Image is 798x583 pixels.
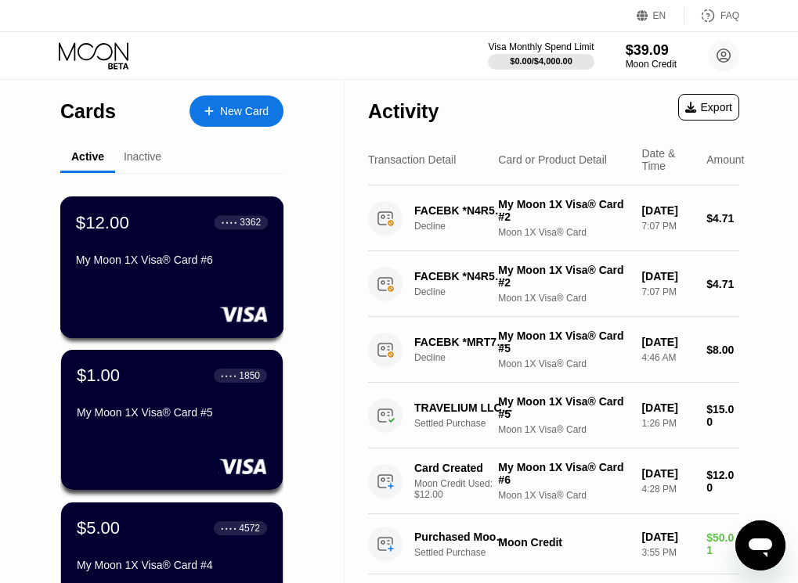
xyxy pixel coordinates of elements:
div: New Card [220,105,269,118]
div: My Moon 1X Visa® Card #5 [498,395,629,420]
div: 7:07 PM [641,286,694,297]
div: 4572 [239,523,260,534]
div: 7:07 PM [641,221,694,232]
div: FACEBK *MRT7RXLTC2 650-5434800 US [414,336,513,348]
div: 4:46 AM [641,352,694,363]
div: ● ● ● ● [221,526,237,531]
div: Decline [414,221,520,232]
div: $12.00● ● ● ●3362My Moon 1X Visa® Card #6 [61,197,283,337]
div: $50.01 [706,531,739,556]
div: ● ● ● ● [221,373,237,378]
div: $0.00 / $4,000.00 [510,56,572,66]
div: Purchased Moon CreditSettled PurchaseMoon Credit[DATE]3:55 PM$50.01 [368,514,739,574]
div: TRAVELIUM LLC [PHONE_NUMBER] USSettled PurchaseMy Moon 1X Visa® Card #5Moon 1X Visa® Card[DATE]1:... [368,383,739,448]
div: Visa Monthly Spend Limit [488,41,594,52]
div: 3362 [240,217,261,228]
div: My Moon 1X Visa® Card #2 [498,264,629,289]
div: Decline [414,286,520,297]
div: TRAVELIUM LLC [PHONE_NUMBER] US [414,401,513,414]
div: $4.71 [706,278,739,290]
div: My Moon 1X Visa® Card #5 [498,329,629,354]
div: $4.71 [706,212,739,225]
iframe: Button to launch messaging window [735,520,785,570]
div: Export [685,101,732,113]
div: 1:26 PM [641,418,694,429]
div: [DATE] [641,270,694,283]
div: Moon Credit Used: $12.00 [414,478,520,500]
div: EN [653,10,666,21]
div: $8.00 [706,344,739,356]
div: ● ● ● ● [222,220,237,225]
div: New Card [190,95,283,127]
div: [DATE] [641,204,694,217]
div: My Moon 1X Visa® Card #5 [77,406,267,419]
div: Settled Purchase [414,547,520,558]
div: 1850 [239,370,260,381]
div: Moon 1X Visa® Card [498,490,629,501]
div: 3:55 PM [641,547,694,558]
div: $39.09Moon Credit [626,42,677,70]
div: Activity [368,100,439,123]
div: FACEBK *N4R5EZCTY2 650-5434800 US [414,204,513,217]
div: $1.00● ● ● ●1850My Moon 1X Visa® Card #5 [61,350,283,490]
div: Decline [414,352,520,363]
div: Moon 1X Visa® Card [498,358,629,369]
div: EN [637,8,684,23]
div: Cards [60,100,116,123]
div: FACEBK *N4R5EZCTY2 650-5434800 USDeclineMy Moon 1X Visa® Card #2Moon 1X Visa® Card[DATE]7:07 PM$4.71 [368,251,739,317]
div: Inactive [124,150,161,163]
div: FACEBK *N4R5EZCTY2 650-5434800 USDeclineMy Moon 1X Visa® Card #2Moon 1X Visa® Card[DATE]7:07 PM$4.71 [368,185,739,251]
div: Moon 1X Visa® Card [498,293,629,304]
div: [DATE] [641,336,694,348]
div: Card or Product Detail [498,153,607,166]
div: Moon 1X Visa® Card [498,424,629,435]
div: Purchased Moon Credit [414,531,513,543]
div: 4:28 PM [641,484,694,495]
div: FACEBK *N4R5EZCTY2 650-5434800 US [414,270,513,283]
div: Moon Credit [626,59,677,70]
div: FAQ [684,8,739,23]
div: $1.00 [77,365,120,386]
div: Transaction Detail [368,153,456,166]
div: [DATE] [641,401,694,414]
div: $15.00 [706,403,739,428]
div: $39.09 [626,42,677,59]
div: Card Created [414,462,513,474]
div: Amount [706,153,744,166]
div: Active [71,150,104,163]
div: [DATE] [641,531,694,543]
div: Moon 1X Visa® Card [498,227,629,238]
div: $12.00 [706,469,739,494]
div: My Moon 1X Visa® Card #2 [498,198,629,223]
div: My Moon 1X Visa® Card #4 [77,559,267,571]
div: FACEBK *MRT7RXLTC2 650-5434800 USDeclineMy Moon 1X Visa® Card #5Moon 1X Visa® Card[DATE]4:46 AM$8.00 [368,317,739,383]
div: [DATE] [641,467,694,480]
div: Settled Purchase [414,418,520,429]
div: Visa Monthly Spend Limit$0.00/$4,000.00 [488,41,594,70]
div: My Moon 1X Visa® Card #6 [498,461,629,486]
div: Card CreatedMoon Credit Used: $12.00My Moon 1X Visa® Card #6Moon 1X Visa® Card[DATE]4:28 PM$12.00 [368,448,739,514]
div: FAQ [720,10,739,21]
div: My Moon 1X Visa® Card #6 [76,254,268,266]
div: Moon Credit [498,536,629,549]
div: Export [678,94,739,121]
div: Date & Time [641,147,694,172]
div: $5.00 [77,518,120,538]
div: $12.00 [76,212,129,232]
